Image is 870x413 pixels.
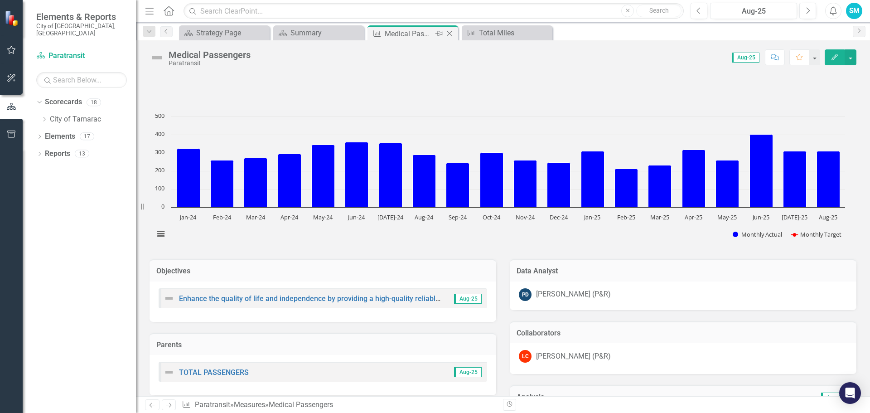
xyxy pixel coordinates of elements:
a: Paratransit [195,400,230,409]
h3: Analysis [517,393,681,401]
span: Elements & Reports [36,11,127,22]
div: Medical Passengers [385,28,433,39]
div: Open Intercom Messenger [839,382,861,404]
text: Jan-25 [583,213,600,221]
text: 400 [155,130,164,138]
h3: Collaborators [517,329,850,337]
text: Aug-25 [819,213,837,221]
text: Sep-24 [449,213,467,221]
span: Aug-25 [821,393,849,403]
a: Enhance the quality of life and independence by providing a high-quality reliable ParaTransit ser... [179,294,505,303]
path: Jan-25, 310. Monthly Actual. [581,151,604,208]
a: Paratransit [36,51,127,61]
path: Nov-24, 258. Monthly Actual. [514,160,537,208]
button: Show Monthly Target [791,230,841,238]
button: Search [636,5,681,17]
div: LC [519,350,532,363]
div: [PERSON_NAME] (P&R) [536,351,611,362]
path: Jun-25, 402. Monthly Actual. [750,135,773,208]
div: Medical Passengers [269,400,333,409]
h3: Data Analyst [517,267,850,275]
span: Search [649,7,669,14]
button: Show Monthly Actual [733,230,782,238]
h3: Parents [156,341,489,349]
text: Jun-25 [752,213,769,221]
a: Reports [45,149,70,159]
a: Summary [275,27,362,39]
span: Aug-25 [454,294,482,304]
span: Aug-25 [454,367,482,377]
text: [DATE]-25 [782,213,807,221]
input: Search Below... [36,72,127,88]
img: Not Defined [164,367,174,378]
text: Mar-24 [246,213,266,221]
path: Jul-25, 308. Monthly Actual. [783,151,807,208]
text: Mar-25 [650,213,669,221]
path: May-24, 344. Monthly Actual. [312,145,335,208]
a: City of Tamarac [50,114,136,125]
a: TOTAL PASSENGERS [179,368,249,377]
img: ClearPoint Strategy [4,10,21,27]
path: Mar-25, 232. Monthly Actual. [648,165,672,208]
path: Apr-24, 293. Monthly Actual. [278,154,301,208]
text: Jun-24 [347,213,365,221]
path: May-25, 258. Monthly Actual. [716,160,739,208]
path: Oct-24, 301. Monthly Actual. [480,153,503,208]
div: [PERSON_NAME] (P&R) [536,289,611,300]
path: Apr-25, 317. Monthly Actual. [682,150,706,208]
text: May-25 [717,213,737,221]
small: City of [GEOGRAPHIC_DATA], [GEOGRAPHIC_DATA] [36,22,127,37]
div: » » [182,400,496,410]
text: May-24 [313,213,333,221]
span: Aug-25 [732,53,759,63]
div: 13 [75,150,89,158]
button: SM [846,3,862,19]
svg: Interactive chart [150,112,850,248]
text: 100 [155,184,164,192]
text: 0 [161,202,164,210]
text: Apr-25 [685,213,702,221]
path: Feb-24, 259. Monthly Actual. [211,160,234,208]
a: Scorecards [45,97,82,107]
div: Total Miles [479,27,550,39]
img: Not Defined [150,50,164,65]
path: Mar-24, 271. Monthly Actual. [244,158,267,208]
div: 18 [87,98,101,106]
img: Not Defined [164,293,174,304]
div: Paratransit [169,60,251,67]
a: Elements [45,131,75,142]
text: Feb-24 [213,213,232,221]
text: Dec-24 [550,213,568,221]
text: Oct-24 [483,213,501,221]
text: [DATE]-24 [377,213,404,221]
path: Jul-24, 355. Monthly Actual. [379,143,402,208]
div: Summary [290,27,362,39]
g: Monthly Actual, series 1 of 2. Bar series with 20 bars. [177,135,840,208]
a: Strategy Page [181,27,267,39]
button: View chart menu, Chart [155,228,167,240]
text: Jan-24 [179,213,197,221]
a: Measures [234,400,265,409]
text: 200 [155,166,164,174]
path: Jan-24, 324. Monthly Actual. [177,149,200,208]
text: Feb-25 [617,213,635,221]
div: Aug-25 [713,6,794,17]
h3: Objectives [156,267,489,275]
div: 17 [80,133,94,141]
path: Feb-25, 211. Monthly Actual. [615,169,638,208]
div: Medical Passengers [169,50,251,60]
button: Aug-25 [710,3,797,19]
path: Sep-24, 243. Monthly Actual. [446,163,469,208]
path: Jun-24, 360. Monthly Actual. [345,142,368,208]
text: Aug-24 [415,213,434,221]
path: Aug-25, 309. Monthly Actual. [817,151,840,208]
div: Chart. Highcharts interactive chart. [150,112,856,248]
input: Search ClearPoint... [184,3,684,19]
text: Apr-24 [280,213,299,221]
path: Aug-24, 289. Monthly Actual. [413,155,436,208]
div: PD [519,288,532,301]
text: 500 [155,112,164,120]
path: Dec-24, 246. Monthly Actual. [547,163,570,208]
text: Nov-24 [516,213,535,221]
